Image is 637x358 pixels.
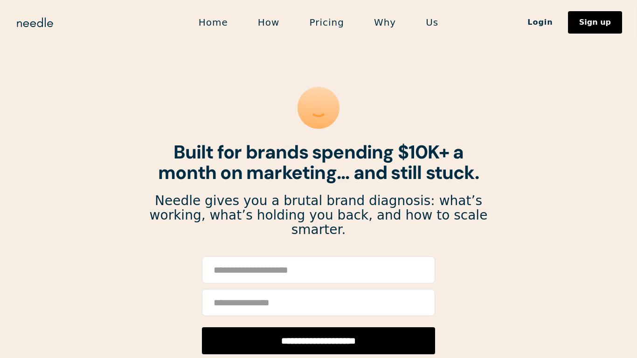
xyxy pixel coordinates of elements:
[158,140,479,185] strong: Built for brands spending $10K+ a month on marketing... and still stuck.
[294,13,359,32] a: Pricing
[202,256,435,354] form: Email Form
[184,13,243,32] a: Home
[243,13,295,32] a: How
[579,19,611,26] div: Sign up
[411,13,453,32] a: Us
[149,194,488,237] p: Needle gives you a brutal brand diagnosis: what’s working, what’s holding you back, and how to sc...
[512,14,568,30] a: Login
[568,11,622,34] a: Sign up
[359,13,411,32] a: Why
